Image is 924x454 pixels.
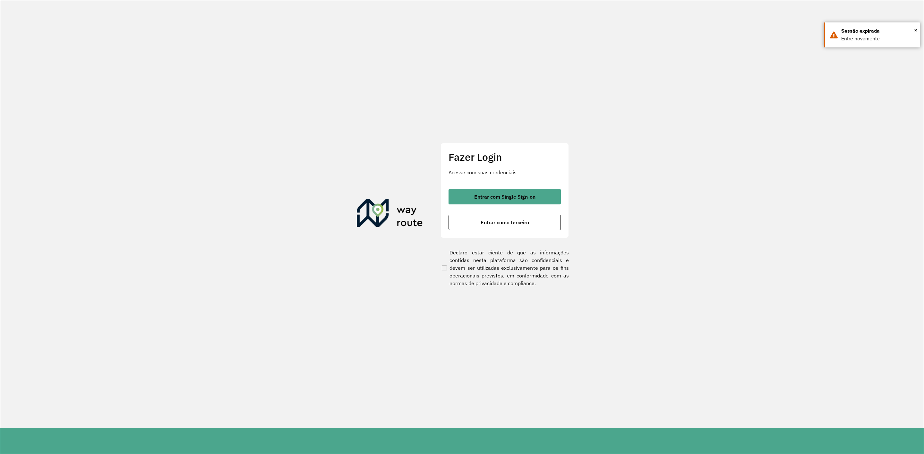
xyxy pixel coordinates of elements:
[914,25,917,35] button: Close
[481,220,529,225] span: Entrar como terceiro
[841,35,915,43] div: Entre novamente
[449,151,561,163] h2: Fazer Login
[914,25,917,35] span: ×
[441,249,569,287] label: Declaro estar ciente de que as informações contidas nesta plataforma são confidenciais e devem se...
[449,169,561,176] p: Acesse com suas credenciais
[841,27,915,35] div: Sessão expirada
[449,215,561,230] button: button
[357,199,423,230] img: Roteirizador AmbevTech
[474,194,535,199] span: Entrar com Single Sign-on
[449,189,561,204] button: button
